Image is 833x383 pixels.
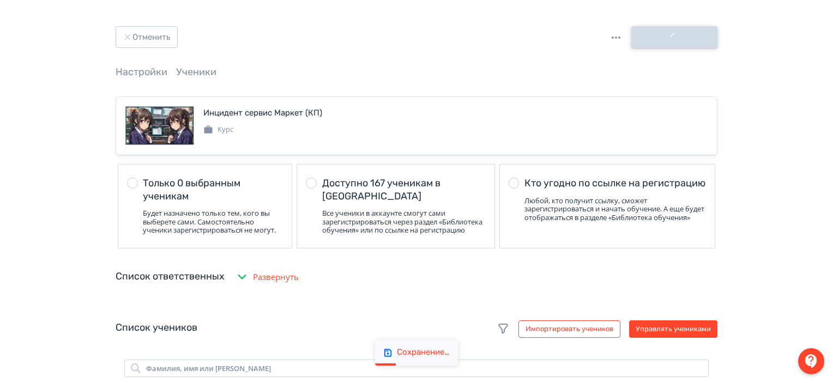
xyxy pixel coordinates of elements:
[203,124,233,135] div: Курс
[203,107,322,119] div: Инцидент сервис Маркет (КП)
[322,177,486,203] div: Доступно 167 ученикам в [GEOGRAPHIC_DATA]
[116,269,225,284] div: Список ответственных
[253,271,299,283] span: Развернуть
[524,197,706,222] div: Любой, кто получит ссылку, сможет зарегистрироваться и начать обучение. А еще будет отображаться ...
[143,177,283,203] div: Только 0 выбранным ученикам
[397,347,449,358] div: Сохранение…
[116,320,717,338] div: Список учеников
[143,209,283,235] div: Будет назначено только тем, кого вы выберете сами. Самостоятельно ученики зарегистрироваться не м...
[518,320,620,338] button: Импортировать учеников
[233,266,301,288] button: Развернуть
[116,26,178,48] button: Отменить
[176,66,216,78] a: Ученики
[116,66,167,78] a: Настройки
[322,209,486,235] div: Все ученики в аккаунте смогут сами зарегистрироваться через раздел «Библиотека обучения» или по с...
[629,320,717,338] button: Управлять учениками
[524,177,706,190] div: Кто угодно по ссылке на регистрацию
